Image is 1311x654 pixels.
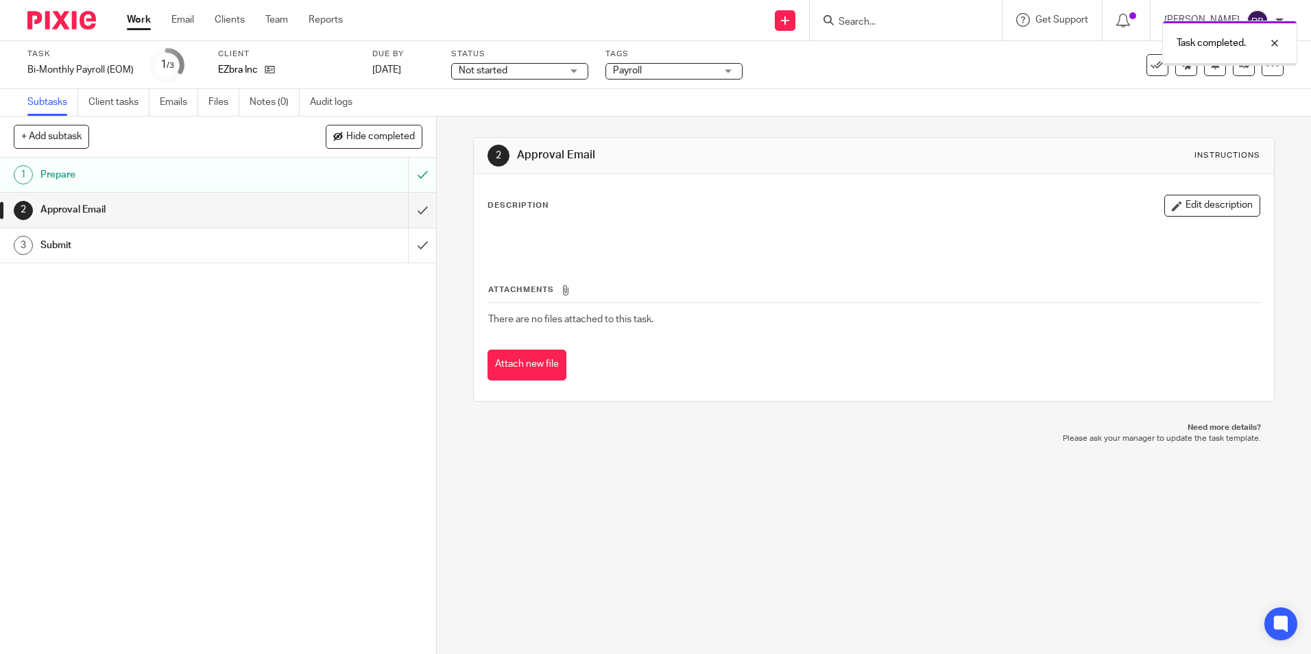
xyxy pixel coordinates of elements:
a: Client tasks [88,89,149,116]
span: Attachments [488,286,554,293]
label: Status [451,49,588,60]
span: There are no files attached to this task. [488,315,653,324]
a: Reports [309,13,343,27]
a: Subtasks [27,89,78,116]
button: Hide completed [326,125,422,148]
div: 1 [160,57,174,73]
a: Notes (0) [250,89,300,116]
div: 2 [488,145,509,167]
span: Hide completed [346,132,415,143]
small: /3 [167,62,174,69]
button: + Add subtask [14,125,89,148]
label: Task [27,49,134,60]
div: Bi-Monthly Payroll (EOM) [27,63,134,77]
div: 1 [14,165,33,184]
h1: Submit [40,235,276,256]
h1: Prepare [40,165,276,185]
p: Please ask your manager to update the task template. [487,433,1260,444]
a: Audit logs [310,89,363,116]
a: Work [127,13,151,27]
div: 2 [14,201,33,220]
button: Attach new file [488,350,566,380]
p: Need more details? [487,422,1260,433]
label: Client [218,49,355,60]
label: Due by [372,49,434,60]
div: 3 [14,236,33,255]
span: Payroll [613,66,642,75]
span: Not started [459,66,507,75]
p: Task completed. [1177,36,1246,50]
a: Files [208,89,239,116]
img: Pixie [27,11,96,29]
h1: Approval Email [517,148,903,162]
a: Email [171,13,194,27]
a: Emails [160,89,198,116]
p: EZbra Inc [218,63,258,77]
label: Tags [605,49,743,60]
span: [DATE] [372,65,401,75]
button: Edit description [1164,195,1260,217]
a: Team [265,13,288,27]
img: svg%3E [1247,10,1268,32]
a: Clients [215,13,245,27]
div: Instructions [1194,150,1260,161]
p: Description [488,200,549,211]
h1: Approval Email [40,199,276,220]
